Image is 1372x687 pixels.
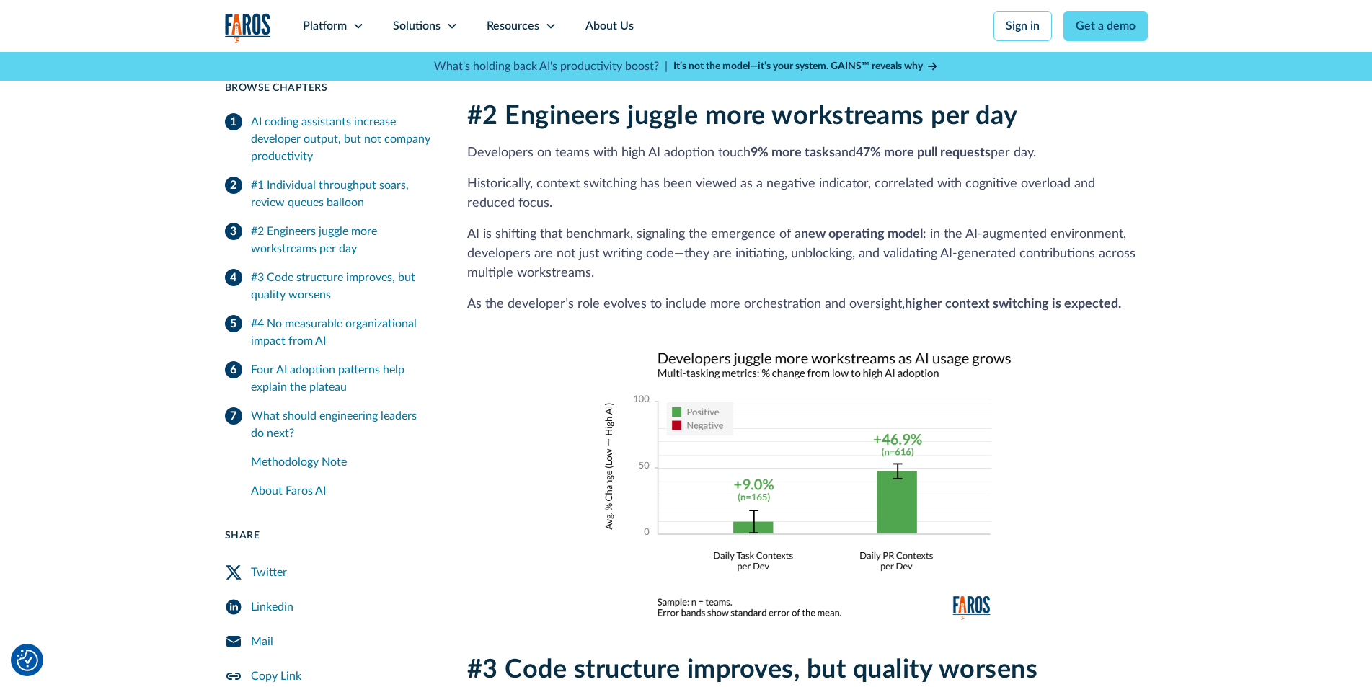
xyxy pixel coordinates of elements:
[225,309,433,355] a: #4 No measurable organizational impact from AI
[434,58,668,75] p: What's holding back AI's productivity boost? |
[251,177,433,211] div: #1 Individual throughput soars, review queues balloon
[487,17,539,35] div: Resources
[303,17,347,35] div: Platform
[251,477,433,505] a: About Faros AI
[225,81,433,96] div: Browse Chapters
[393,17,441,35] div: Solutions
[467,225,1148,283] p: AI is shifting that benchmark, signaling the emergence of a : in the AI-augmented environment, de...
[993,11,1052,41] a: Sign in
[251,598,293,616] div: Linkedin
[467,655,1148,686] h2: #3 Code structure improves, but quality worsens
[225,13,271,43] a: home
[856,146,991,159] strong: 47% more pull requests
[225,263,433,309] a: #3 Code structure improves, but quality worsens
[17,650,38,671] button: Cookie Settings
[225,555,433,590] a: Twitter Share
[467,295,1148,314] p: As the developer’s role evolves to include more orchestration and oversight,
[225,107,433,171] a: AI coding assistants increase developer output, but not company productivity
[251,633,273,650] div: Mail
[673,59,939,74] a: It’s not the model—it’s your system. GAINS™ reveals why
[251,448,433,477] a: Methodology Note
[801,228,923,241] strong: new operating model
[251,361,433,396] div: Four AI adoption patterns help explain the plateau
[251,113,433,165] div: AI coding assistants increase developer output, but not company productivity
[467,174,1148,213] p: Historically, context switching has been viewed as a negative indicator, correlated with cognitiv...
[251,407,433,442] div: What should engineering leaders do next?
[225,402,433,448] a: What should engineering leaders do next?
[225,528,433,544] div: Share
[225,13,271,43] img: Logo of the analytics and reporting company Faros.
[251,269,433,303] div: #3 Code structure improves, but quality worsens
[467,143,1148,163] p: Developers on teams with high AI adoption touch and per day.
[225,624,433,659] a: Mail Share
[225,590,433,624] a: LinkedIn Share
[251,223,433,257] div: #2 Engineers juggle more workstreams per day
[225,171,433,217] a: #1 Individual throughput soars, review queues balloon
[905,298,1121,311] strong: higher context switching is expected.
[251,668,301,685] div: Copy Link
[225,355,433,402] a: Four AI adoption patterns help explain the plateau
[251,482,433,500] div: About Faros AI
[1063,11,1148,41] a: Get a demo
[673,61,923,71] strong: It’s not the model—it’s your system. GAINS™ reveals why
[467,101,1148,132] h2: #2 Engineers juggle more workstreams per day
[17,650,38,671] img: Revisit consent button
[251,453,433,471] div: Methodology Note
[225,217,433,263] a: #2 Engineers juggle more workstreams per day
[251,564,287,581] div: Twitter
[751,146,835,159] strong: 9% more tasks
[251,315,433,350] div: #4 No measurable organizational impact from AI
